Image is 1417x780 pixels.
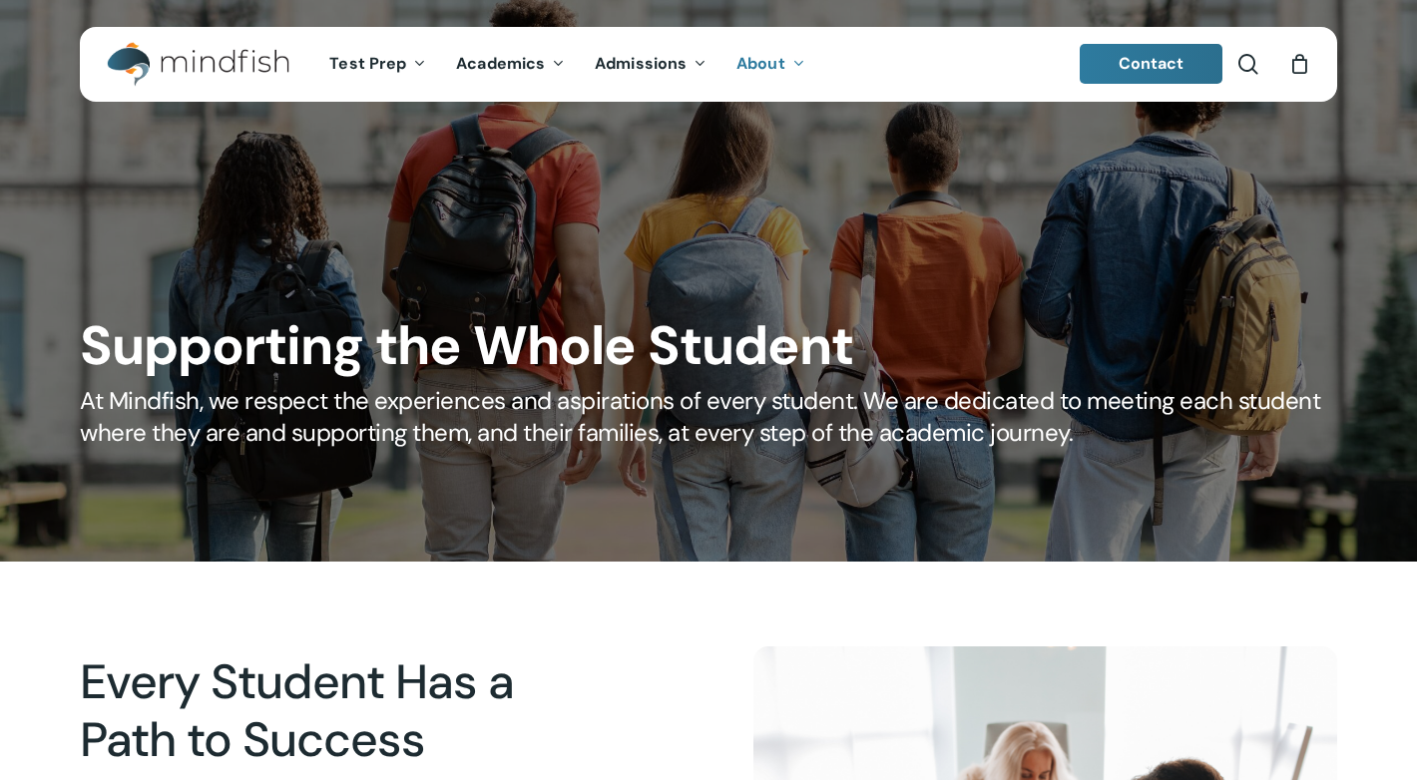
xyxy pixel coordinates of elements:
[456,53,545,74] span: Academics
[80,314,1337,378] h1: Supporting the Whole Student
[80,653,614,769] h2: Every Student Has a Path to Success
[736,53,785,74] span: About
[80,27,1337,102] header: Main Menu
[80,385,1337,449] h5: At Mindfish, we respect the experiences and aspirations of every student. We are dedicated to mee...
[441,56,580,73] a: Academics
[580,56,721,73] a: Admissions
[314,56,441,73] a: Test Prep
[595,53,687,74] span: Admissions
[314,27,819,102] nav: Main Menu
[721,56,820,73] a: About
[1119,53,1184,74] span: Contact
[965,632,1389,752] iframe: Chatbot
[1080,44,1223,84] a: Contact
[1288,53,1310,75] a: Cart
[329,53,406,74] span: Test Prep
